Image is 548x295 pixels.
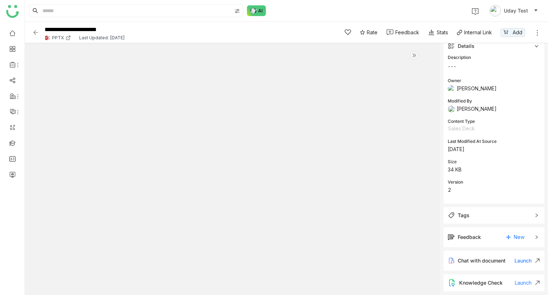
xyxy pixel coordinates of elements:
[489,5,501,16] img: avatar
[457,85,497,92] span: [PERSON_NAME]
[501,28,525,37] button: Add
[464,29,492,36] div: Internal Link
[515,280,540,286] div: Launch
[448,54,540,61] div: Description
[367,29,377,36] span: Rate
[79,35,125,40] div: Last Updated: [DATE]
[458,42,475,50] div: Details
[488,5,539,16] button: Uday Test
[458,211,470,219] div: Tags
[448,98,540,105] div: Modified By
[247,5,266,16] img: ask-buddy-normal.svg
[32,29,39,36] img: back
[443,38,544,54] div: Details
[448,85,455,92] img: avatar
[386,29,394,35] img: feedback-1.svg
[45,35,50,41] img: pptx.svg
[443,227,544,247] div: FeedbackNew
[448,77,540,84] div: Owner
[472,8,479,15] img: help.svg
[448,159,540,165] div: Size
[448,105,540,112] div: [PERSON_NAME]
[443,207,544,224] div: Tags
[448,179,540,186] div: Version
[428,29,435,36] img: stats.svg
[514,232,524,242] span: New
[448,63,456,70] div: ---
[448,123,526,134] nz-select-item: Sales Deck
[459,280,503,286] div: Knowledge Check
[234,8,240,14] img: search-type.svg
[448,118,540,125] div: Content Type
[458,257,506,264] span: Chat with document
[52,35,64,40] div: PPTX
[514,257,540,264] div: Launch
[504,7,528,15] span: Uday Test
[448,146,540,153] div: [DATE]
[458,233,481,241] div: Feedback
[448,166,540,173] div: 34 KB
[513,29,522,36] span: Add
[428,29,448,36] div: Stats
[448,186,540,194] div: 2
[448,105,455,112] img: 684a9b22de261c4b36a3d00f
[448,138,540,145] div: Last Modified At Source
[395,29,419,36] div: Feedback
[6,5,19,18] img: logo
